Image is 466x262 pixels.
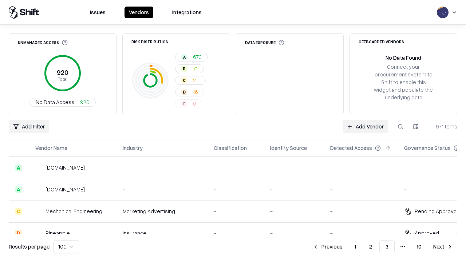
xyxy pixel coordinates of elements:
div: - [214,229,258,237]
div: Identity Source [270,144,307,152]
div: Offboarded Vendors [359,40,404,44]
span: No Data Access [36,98,74,106]
button: Add Filter [9,120,49,133]
div: B [181,66,187,72]
div: Connect your procurement system to Shift to enable this widget and populate the underlying data [373,63,434,102]
div: D [15,230,22,237]
div: - [270,164,319,171]
div: - [214,186,258,193]
div: - [270,207,319,215]
button: 1 [348,240,362,253]
div: C [15,208,22,215]
div: - [123,164,202,171]
div: Risk Distribution [131,40,169,44]
div: D [181,89,187,95]
div: - [270,229,319,237]
span: 16 [193,88,198,96]
div: - [330,186,392,193]
span: 71 [193,65,198,72]
span: 673 [193,53,202,61]
div: - [214,164,258,171]
button: 10 [411,240,427,253]
div: - [330,164,392,171]
button: D16 [175,88,204,96]
div: Approved [415,229,439,237]
button: No Data Access920 [29,98,96,107]
span: 211 [193,76,200,84]
button: Next [429,240,457,253]
a: Add Vendor [343,120,388,133]
img: Pineapple [35,230,43,237]
div: - [270,186,319,193]
div: - [330,229,392,237]
div: Pending Approval [415,207,458,215]
div: - [214,207,258,215]
nav: pagination [308,240,457,253]
div: Marketing Advertising [123,207,202,215]
div: Mechanical Engineering World [46,207,111,215]
button: 3 [379,240,395,253]
button: B71 [175,64,204,73]
div: Pineapple [46,229,70,237]
div: Detected Access [330,144,372,152]
button: Issues [86,7,110,18]
div: Insurance [123,229,202,237]
div: [DOMAIN_NAME] [46,186,85,193]
button: Previous [308,240,347,253]
div: Governance Status [404,144,451,152]
div: Classification [214,144,247,152]
div: A [181,54,187,60]
div: Data Exposure [245,40,284,45]
div: A [15,186,22,193]
div: Unmanaged Access [18,40,68,45]
img: automat-it.com [35,164,43,171]
span: 920 [80,98,90,106]
div: No Data Found [386,54,421,61]
button: 2 [363,240,378,253]
div: - [123,186,202,193]
div: A [15,164,22,171]
button: Integrations [168,7,206,18]
button: C211 [175,76,206,85]
div: 971 items [428,123,457,130]
p: Results per page: [9,243,51,250]
div: [DOMAIN_NAME] [46,164,85,171]
div: - [330,207,392,215]
div: Industry [123,144,143,152]
button: A673 [175,53,208,61]
div: C [181,78,187,83]
img: madisonlogic.com [35,186,43,193]
tspan: 920 [57,68,68,76]
div: Vendor Name [35,144,67,152]
tspan: Total [58,76,67,82]
button: Vendors [125,7,153,18]
img: Mechanical Engineering World [35,208,43,215]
